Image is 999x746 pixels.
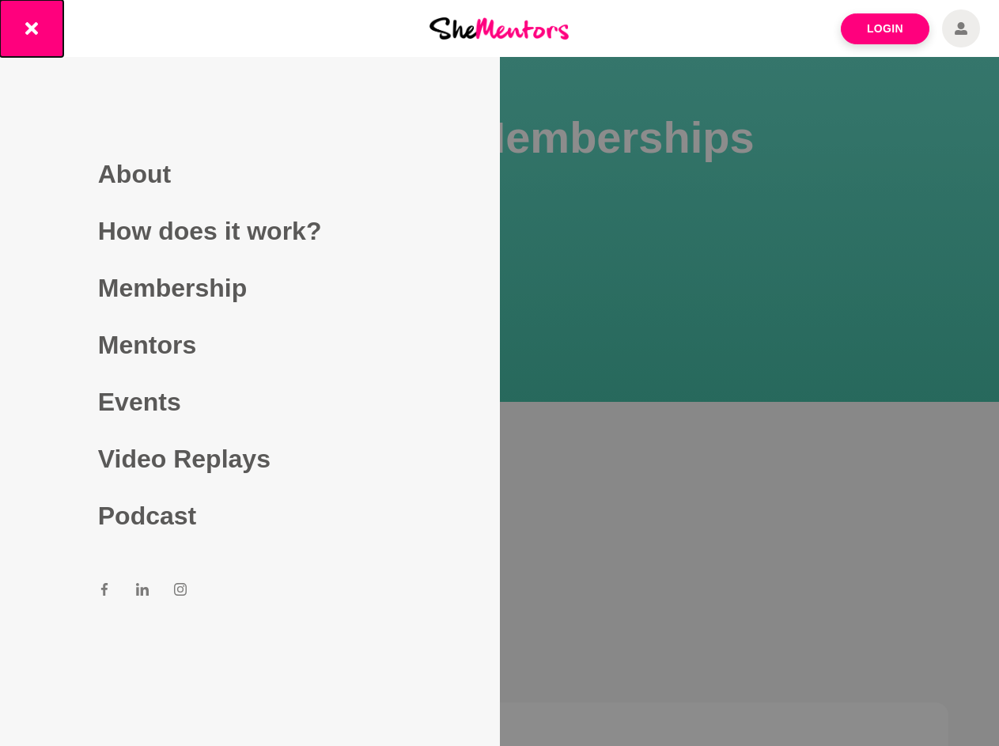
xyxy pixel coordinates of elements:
a: About [98,146,402,203]
a: Video Replays [98,430,402,487]
a: LinkedIn [136,582,149,601]
a: Mentors [98,316,402,373]
a: Facebook [98,582,111,601]
a: Instagram [174,582,187,601]
a: Membership [98,259,402,316]
a: How does it work? [98,203,402,259]
img: She Mentors Logo [429,17,569,39]
a: Podcast [98,487,402,544]
a: Login [841,13,929,44]
a: Events [98,373,402,430]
